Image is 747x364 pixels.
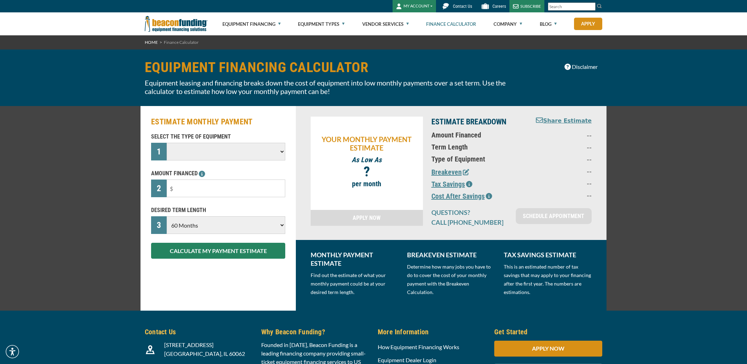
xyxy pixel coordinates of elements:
[164,341,245,357] span: [STREET_ADDRESS] [GEOGRAPHIC_DATA], IL 60062
[314,155,419,164] p: As Low As
[530,143,592,151] p: --
[151,133,285,141] p: SELECT THE TYPE OF EQUIPMENT
[536,117,592,125] button: Share Estimate
[530,167,592,175] p: --
[530,191,592,199] p: --
[431,179,472,189] button: Tax Savings
[145,12,208,35] img: Beacon Funding Corporation logo
[431,117,521,127] p: ESTIMATE BREAKDOWN
[164,40,199,45] span: Finance Calculator
[574,18,602,30] a: Apply
[151,216,167,234] div: 3
[311,271,399,297] p: Find out the estimate of what your monthly payment could be at your desired term length.
[378,357,436,363] a: Equipment Dealer Login
[494,13,522,35] a: Company
[530,179,592,187] p: --
[426,13,476,35] a: Finance Calculator
[222,13,281,35] a: Equipment Financing
[453,4,472,9] span: Contact Us
[431,155,521,163] p: Type of Equipment
[504,263,592,297] p: This is an estimated number of tax savings that may apply to your financing after the first year....
[494,327,602,337] h5: Get Started
[145,60,525,75] h1: EQUIPMENT FINANCING CALCULATOR
[298,13,345,35] a: Equipment Types
[145,78,525,95] p: Equipment leasing and financing breaks down the cost of equipment into low monthly payments over ...
[540,13,557,35] a: Blog
[167,180,285,197] input: $
[560,60,602,74] button: Disclaimer
[492,4,506,9] span: Careers
[572,63,598,71] span: Disclaimer
[504,251,592,259] p: TAX SAVINGS ESTIMATE
[146,345,155,354] img: Beacon Funding location
[314,180,419,188] p: per month
[494,341,602,357] div: APPLY NOW
[311,210,423,226] a: APPLY NOW
[261,327,369,337] h5: Why Beacon Funding?
[151,180,167,197] div: 2
[378,344,459,350] a: How Equipment Financing Works
[597,3,602,9] img: Search
[431,191,492,201] button: Cost After Savings
[151,243,285,259] button: CALCULATE MY PAYMENT ESTIMATE
[151,117,285,127] h2: ESTIMATE MONTHLY PAYMENT
[145,327,253,337] h5: Contact Us
[431,218,507,227] p: CALL [PHONE_NUMBER]
[431,167,469,177] button: Breakeven
[588,4,594,10] a: Clear search text
[151,143,167,160] div: 1
[494,345,602,352] a: APPLY NOW
[431,208,507,217] p: QUESTIONS?
[151,169,285,178] p: AMOUNT FINANCED
[314,168,419,176] p: ?
[431,143,521,151] p: Term Length
[407,263,495,297] p: Determine how many jobs you have to do to cover the cost of your monthly payment with the Breakev...
[516,208,592,224] a: SCHEDULE APPOINTMENT
[530,155,592,163] p: --
[314,135,419,152] p: YOUR MONTHLY PAYMENT ESTIMATE
[378,327,486,337] h5: More Information
[362,13,409,35] a: Vendor Services
[145,40,158,45] a: HOME
[311,251,399,268] p: MONTHLY PAYMENT ESTIMATE
[431,131,521,139] p: Amount Financed
[548,2,596,11] input: Search
[407,251,495,259] p: BREAKEVEN ESTIMATE
[530,131,592,139] p: --
[151,206,285,215] p: DESIRED TERM LENGTH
